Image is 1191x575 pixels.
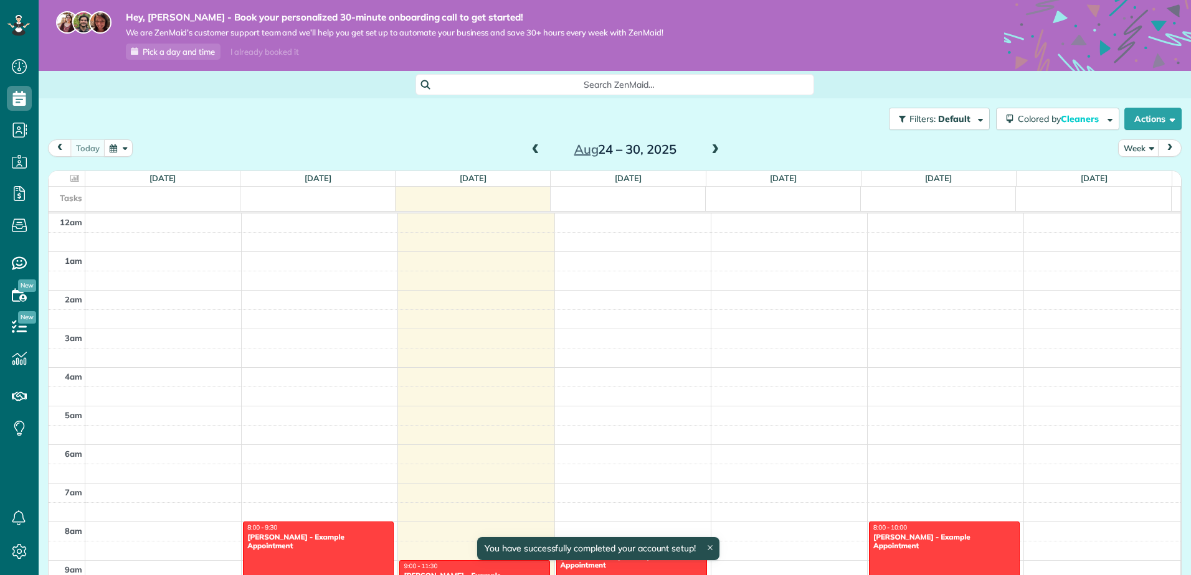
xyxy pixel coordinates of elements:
span: We are ZenMaid’s customer support team and we’ll help you get set up to automate your business an... [126,27,663,38]
span: 5am [65,410,82,420]
img: jorge-587dff0eeaa6aab1f244e6dc62b8924c3b6ad411094392a53c71c6c4a576187d.jpg [72,11,95,34]
button: Week [1118,139,1159,156]
h2: 24 – 30, 2025 [548,143,703,156]
span: 6am [65,449,82,459]
span: New [18,311,36,324]
button: today [70,139,105,156]
span: 12am [60,217,82,227]
span: 9:00 - 11:30 [404,562,437,570]
span: 2am [65,294,82,304]
strong: Hey, [PERSON_NAME] - Book your personalized 30-minute onboarding call to get started! [126,11,663,24]
span: 1am [65,256,82,266]
span: 9am [65,564,82,574]
button: next [1158,139,1182,156]
button: prev [48,139,72,156]
div: I already booked it [223,44,306,60]
span: Default [938,113,971,124]
span: Aug [574,141,599,157]
span: 8:00 - 9:30 [247,523,277,531]
span: 3am [65,333,82,343]
span: 8am [65,526,82,536]
a: [DATE] [149,173,176,183]
span: 7am [65,487,82,497]
span: Filters: [909,113,936,124]
span: Tasks [60,193,82,203]
a: Pick a day and time [126,44,221,60]
span: 8:00 - 10:00 [873,523,907,531]
a: [DATE] [925,173,952,183]
span: 4am [65,372,82,381]
a: [DATE] [770,173,797,183]
a: [DATE] [1081,173,1108,183]
a: Filters: Default [883,108,990,130]
button: Filters: Default [889,108,990,130]
span: New [18,279,36,292]
img: maria-72a9807cf96188c08ef61303f053569d2e2a8a1cde33d635c8a3ac13582a053d.jpg [56,11,78,34]
div: You have successfully completed your account setup! [477,537,719,560]
a: [DATE] [305,173,331,183]
div: [PERSON_NAME] - Example Appointment [873,533,1016,551]
span: Colored by [1018,113,1103,124]
img: michelle-19f622bdf1676172e81f8f8fba1fb50e276960ebfe0243fe18214015130c80e4.jpg [89,11,112,34]
div: [PERSON_NAME] - Example Appointment [560,552,703,570]
button: Colored byCleaners [996,108,1119,130]
button: Actions [1124,108,1182,130]
span: Cleaners [1061,113,1101,124]
a: [DATE] [460,173,486,183]
span: Pick a day and time [143,47,215,57]
div: [PERSON_NAME] - Example Appointment [247,533,390,551]
a: [DATE] [615,173,642,183]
